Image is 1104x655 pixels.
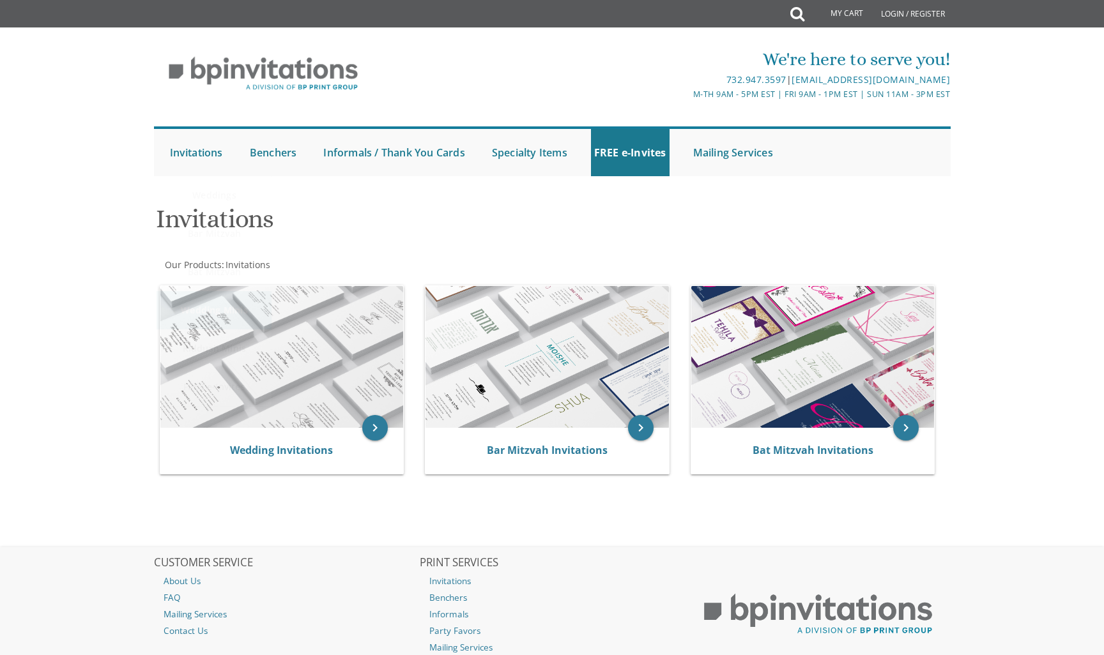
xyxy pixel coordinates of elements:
a: Invitations [420,573,684,589]
div: We're here to serve you! [420,47,950,72]
a: Wedding Invitations [230,443,333,457]
img: BP Print Group [686,582,951,646]
div: : [154,259,553,271]
a: keyboard_arrow_right [893,415,919,440]
a: FREE e-Invites [157,368,272,406]
a: About Us [154,573,418,589]
a: Specialty Items [489,129,571,176]
a: Mailing Services [154,606,418,622]
a: 732.947.3597 [726,73,786,86]
a: Party Favors [420,622,684,639]
a: Kiddush Minis [157,329,272,368]
div: | [420,72,950,87]
img: Wedding Invitations [160,286,404,428]
img: Bat Mitzvah Invitations [691,286,935,428]
a: Bat Mitzvah [157,253,272,291]
a: Wedding Minis [157,291,272,329]
a: FREE e-Invites [591,129,670,176]
div: M-Th 9am - 5pm EST | Fri 9am - 1pm EST | Sun 11am - 3pm EST [420,87,950,101]
h1: Invitations [156,205,677,243]
a: Informals [420,606,684,622]
a: Invitations [167,129,226,176]
a: My Cart [803,1,872,27]
a: keyboard_arrow_right [628,415,654,440]
a: FAQ [154,589,418,606]
a: Bat Mitzvah Invitations [753,443,873,457]
a: Mailing Services [690,129,776,176]
a: Informals / Thank You Cards [320,129,468,176]
a: Bar Mitzvah [157,215,272,253]
img: Bar Mitzvah Invitations [425,286,669,428]
a: Benchers [420,589,684,606]
h2: CUSTOMER SERVICE [154,557,418,569]
img: BP Invitation Loft [154,47,373,100]
a: Benchers [247,129,300,176]
a: Contact Us [154,622,418,639]
a: Weddings [157,176,272,215]
a: keyboard_arrow_right [362,415,388,440]
h2: PRINT SERVICES [420,557,684,569]
a: Bar Mitzvah Invitations [487,443,608,457]
a: [EMAIL_ADDRESS][DOMAIN_NAME] [792,73,950,86]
